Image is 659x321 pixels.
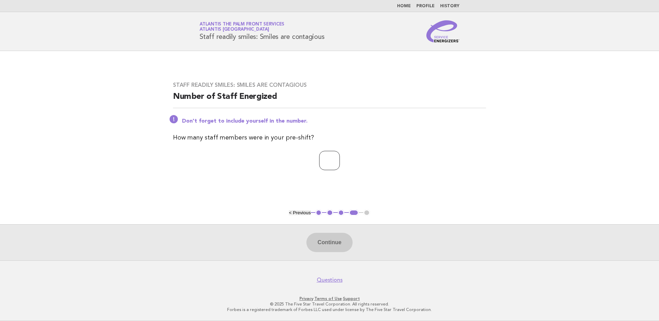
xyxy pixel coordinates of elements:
[426,20,459,42] img: Service Energizers
[200,22,284,32] a: Atlantis The Palm Front ServicesAtlantis [GEOGRAPHIC_DATA]
[182,118,486,125] p: Don't forget to include yourself in the number.
[119,307,540,312] p: Forbes is a registered trademark of Forbes LLC used under license by The Five Star Travel Corpora...
[326,209,333,216] button: 2
[289,210,311,215] button: < Previous
[343,296,360,301] a: Support
[440,4,459,8] a: History
[173,133,486,143] p: How many staff members were in your pre-shift?
[200,28,269,32] span: Atlantis [GEOGRAPHIC_DATA]
[173,91,486,108] h2: Number of Staff Energized
[416,4,435,8] a: Profile
[119,296,540,301] p: · ·
[317,277,343,283] a: Questions
[300,296,313,301] a: Privacy
[349,209,359,216] button: 4
[314,296,342,301] a: Terms of Use
[338,209,345,216] button: 3
[119,301,540,307] p: © 2025 The Five Star Travel Corporation. All rights reserved.
[315,209,322,216] button: 1
[397,4,411,8] a: Home
[200,22,324,40] h1: Staff readily smiles: Smiles are contagious
[173,82,486,89] h3: Staff readily smiles: Smiles are contagious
